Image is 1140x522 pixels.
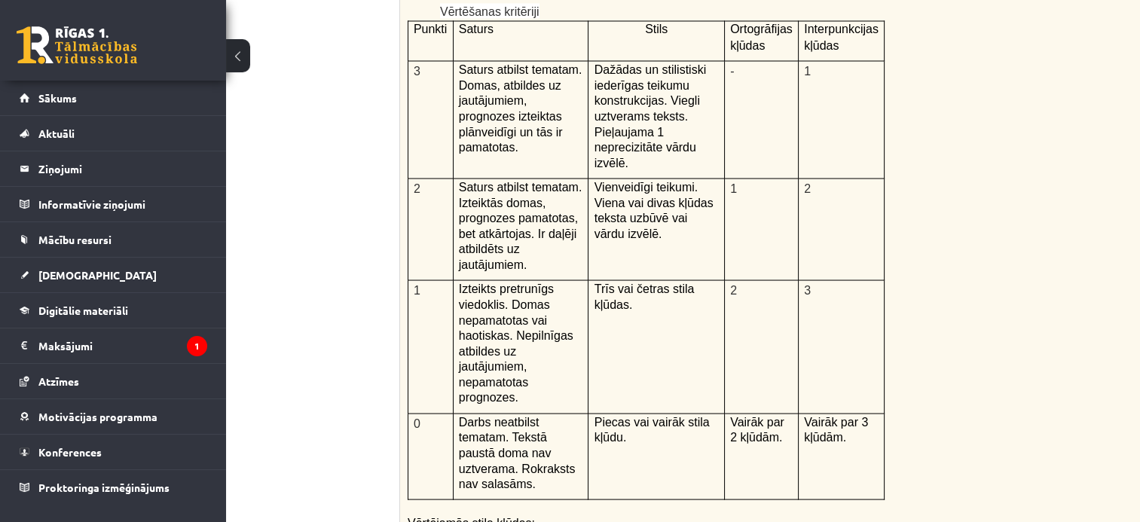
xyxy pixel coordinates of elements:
span: Vairāk par 3 kļūdām. [804,416,868,444]
span: Konferences [38,445,102,459]
span: - [730,65,734,78]
body: Rich Text Editor, wiswyg-editor-user-answer-47433856748020 [15,15,776,31]
a: Konferences [20,435,207,469]
body: Rich Text Editor, wiswyg-editor-user-answer-47433912592540 [15,15,776,132]
a: Aktuāli [20,116,207,151]
span: Dažādas un stilistiski iederīgas teikumu konstrukcijas. Viegli uztverams teksts. Pieļaujama 1 nep... [594,63,707,169]
a: Proktoringa izmēģinājums [20,470,207,505]
span: Stils [645,23,668,36]
a: [DEMOGRAPHIC_DATA] [20,258,207,292]
span: Ortogrāfijas kļūdas [730,23,793,52]
span: 3 [804,284,811,297]
a: Digitālie materiāli [20,293,207,328]
legend: Ziņojumi [38,151,207,186]
span: Vienveidīgi teikumi. Viena vai divas kļūdas teksta uzbūvē vai vārdu izvēlē. [594,181,714,240]
body: Rich Text Editor, wiswyg-editor-user-answer-47433873341520 [15,15,776,47]
a: Sākums [20,81,207,115]
span: [DEMOGRAPHIC_DATA] [38,268,157,282]
span: Izteikts pretrunīgs viedoklis. Domas nepamatotas vai haotiskas. Nepilnīgas atbildes uz jautājumie... [459,282,573,404]
legend: Maksājumi [38,328,207,363]
span: Interpunkcijas kļūdas [804,23,879,52]
span: Saturs atbilst tematam. Domas, atbildes uz jautājumiem, prognozes izteiktas plānveidīgi un tās ir... [459,63,582,154]
a: Maksājumi1 [20,328,207,363]
a: Motivācijas programma [20,399,207,434]
span: Punkti [414,23,447,36]
span: Saturs [459,23,494,36]
span: 2 [804,182,811,195]
span: Proktoringa izmēģinājums [38,481,170,494]
span: 1 [730,182,737,195]
span: Trīs vai četras stila kļūdas. [594,282,695,311]
i: 1 [187,336,207,356]
span: Vērtēšanas kritēriji [440,6,539,19]
span: 2 [730,284,737,297]
span: Atzīmes [38,374,79,388]
span: Darbs neatbilst tematam. Tekstā paustā doma nav uztverama. Rokraksts nav salasāms. [459,416,576,490]
a: Rīgas 1. Tālmācības vidusskola [17,26,137,64]
body: Rich Text Editor, wiswyg-editor-user-answer-47433945493600 [15,15,776,31]
span: 1 [804,65,811,78]
span: Sākums [38,91,77,105]
body: Rich Text Editor, wiswyg-editor-user-answer-47433873378160 [15,15,776,132]
span: 2 [414,182,420,195]
a: Informatīvie ziņojumi [20,187,207,221]
span: Motivācijas programma [38,410,157,423]
body: Rich Text Editor, wiswyg-editor-user-answer-47433839429920 [15,15,776,31]
a: Atzīmes [20,364,207,398]
a: Ziņojumi [20,151,207,186]
span: Digitālie materiāli [38,304,128,317]
span: 3 [414,65,420,78]
a: Mācību resursi [20,222,207,257]
span: Mācību resursi [38,233,112,246]
span: Saturs atbilst tematam. Izteiktās domas, prognozes pamatotas, bet atkārtojas. Ir daļēji atbildēts... [459,181,582,271]
span: Aktuāli [38,127,75,140]
span: 0 [414,417,420,430]
legend: Informatīvie ziņojumi [38,187,207,221]
span: Piecas vai vairāk stila kļūdu. [594,416,710,444]
span: Vairāk par 2 kļūdām. [730,416,784,444]
span: 1 [414,284,420,297]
